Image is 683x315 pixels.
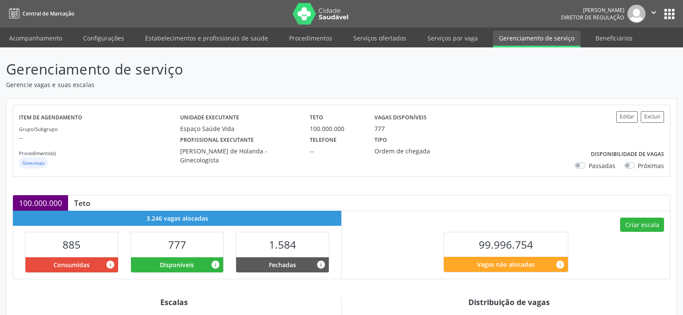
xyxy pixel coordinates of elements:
[591,148,664,161] label: Disponibilidade de vagas
[19,111,82,125] label: Item de agendamento
[310,147,362,156] div: --
[77,31,130,46] a: Configurações
[649,8,658,17] i: 
[493,31,580,47] a: Gerenciamento de serviço
[646,5,662,23] button: 
[479,237,533,252] span: 99.996.754
[561,14,624,21] span: Diretor de regulação
[139,31,274,46] a: Estabelecimentos e profissionais de saúde
[180,133,254,147] label: Profissional executante
[589,31,639,46] a: Beneficiários
[638,161,664,170] label: Próximas
[641,111,664,123] button: Excluir
[662,6,677,22] button: apps
[168,237,186,252] span: 777
[211,260,220,269] i: Vagas alocadas e sem marcações associadas
[62,237,81,252] span: 885
[620,218,664,232] button: Criar escala
[3,31,68,46] a: Acompanhamento
[6,80,476,89] p: Gerencie vagas e suas escalas
[19,133,180,142] p: --
[68,198,97,208] div: Teto
[316,260,326,269] i: Vagas alocadas e sem marcações associadas que tiveram sua disponibilidade fechada
[347,31,412,46] a: Serviços ofertados
[555,260,565,269] i: Quantidade de vagas restantes do teto de vagas
[12,297,335,307] div: Escalas
[374,124,385,133] div: 777
[589,161,615,170] label: Passadas
[348,297,671,307] div: Distribuição de vagas
[13,211,341,226] div: 3.246 vagas alocadas
[561,6,624,14] div: [PERSON_NAME]
[22,10,74,17] span: Central de Marcação
[616,111,638,123] button: Editar
[180,111,239,125] label: Unidade executante
[13,195,68,211] div: 100.000.000
[180,147,297,165] div: [PERSON_NAME] de Holanda - Ginecologista
[374,147,459,156] div: Ordem de chegada
[19,126,58,132] small: Grupo/Subgrupo
[180,124,297,133] div: Espaço Saúde Vida
[53,260,90,269] span: Consumidas
[310,111,323,125] label: Teto
[269,237,296,252] span: 1.584
[374,133,387,147] label: Tipo
[627,5,646,23] img: img
[106,260,115,269] i: Vagas alocadas que possuem marcações associadas
[269,260,296,269] span: Fechadas
[477,260,535,269] span: Vagas não alocadas
[421,31,484,46] a: Serviços por vaga
[310,124,362,133] div: 100.000.000
[6,59,476,80] p: Gerenciamento de serviço
[283,31,338,46] a: Procedimentos
[310,133,337,147] label: Telefone
[22,160,44,166] small: Ginecologia
[374,111,427,125] label: Vagas disponíveis
[19,150,56,156] small: Procedimento(s)
[160,260,194,269] span: Disponíveis
[6,6,74,21] a: Central de Marcação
